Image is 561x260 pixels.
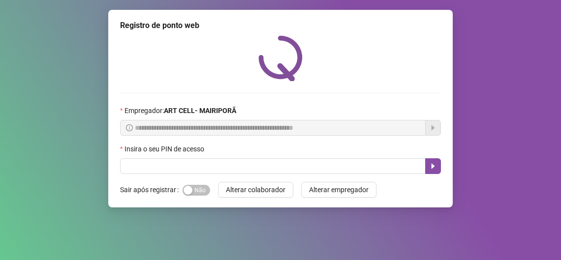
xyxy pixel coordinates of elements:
[226,184,285,195] span: Alterar colaborador
[429,162,437,170] span: caret-right
[258,35,303,81] img: QRPoint
[125,105,236,116] span: Empregador :
[126,124,133,131] span: info-circle
[301,182,376,198] button: Alterar empregador
[120,20,441,31] div: Registro de ponto web
[120,144,211,154] label: Insira o seu PIN de acesso
[218,182,293,198] button: Alterar colaborador
[120,182,183,198] label: Sair após registrar
[164,107,236,115] strong: ART CELL- MAIRIPORÃ
[309,184,369,195] span: Alterar empregador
